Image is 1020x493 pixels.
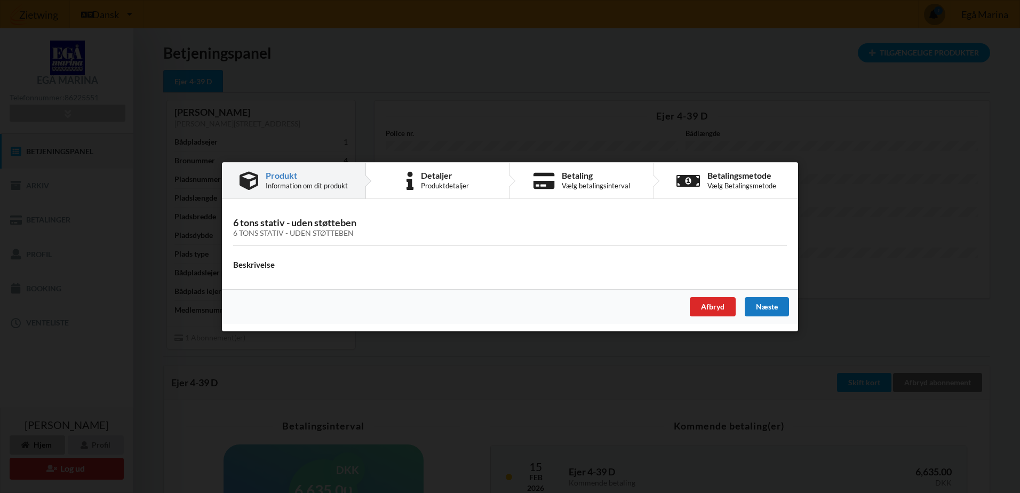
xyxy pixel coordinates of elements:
[707,181,776,190] div: Vælg Betalingsmetode
[562,181,630,190] div: Vælg betalingsinterval
[690,297,736,316] div: Afbryd
[233,216,787,237] h3: 6 tons stativ - uden støtteben
[562,171,630,180] div: Betaling
[421,181,469,190] div: Produktdetaljer
[745,297,789,316] div: Næste
[266,181,348,190] div: Information om dit produkt
[421,171,469,180] div: Detaljer
[233,228,787,237] div: 6 tons stativ - uden støtteben
[233,260,787,270] h4: Beskrivelse
[266,171,348,180] div: Produkt
[707,171,776,180] div: Betalingsmetode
